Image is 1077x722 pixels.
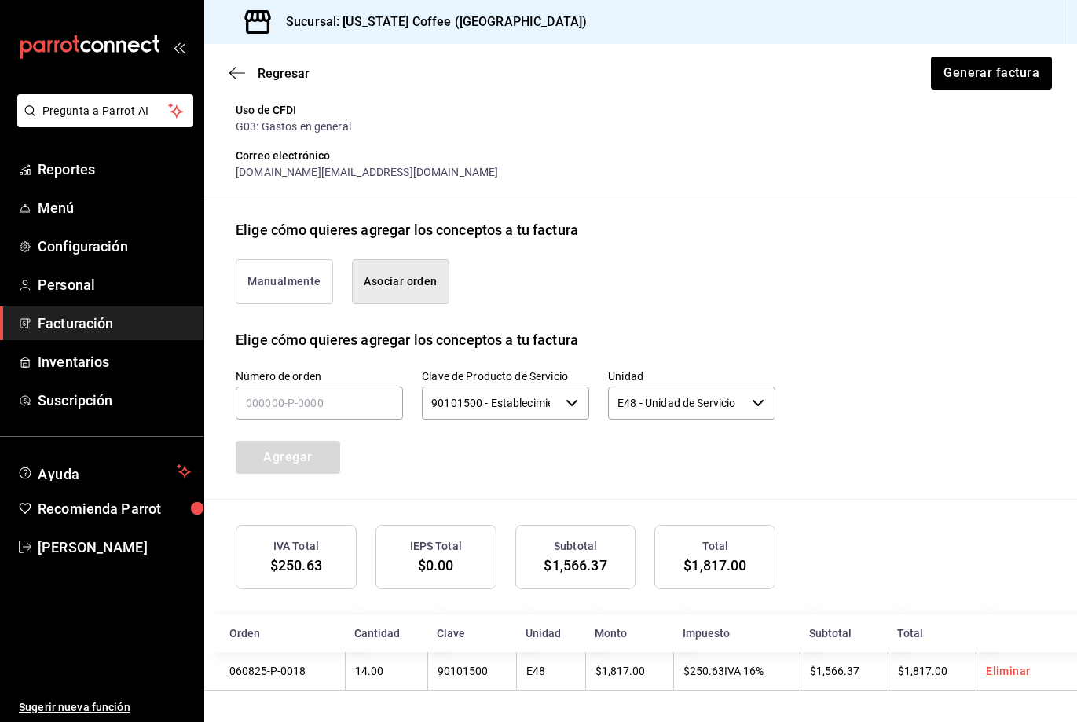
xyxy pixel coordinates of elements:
[800,614,888,652] th: Subtotal
[38,462,170,481] span: Ayuda
[273,538,319,555] h3: IVA Total
[17,94,193,127] button: Pregunta a Parrot AI
[931,57,1052,90] button: Generar factura
[273,13,587,31] h3: Sucursal: [US_STATE] Coffee ([GEOGRAPHIC_DATA])
[418,557,454,574] span: $0.00
[236,329,578,350] div: Elige cómo quieres agregar los conceptos a tu factura
[516,614,585,652] th: Unidad
[258,66,310,81] span: Regresar
[236,219,578,240] div: Elige cómo quieres agregar los conceptos a tu factura
[236,259,333,304] button: Manualmente
[673,652,800,691] td: IVA 16%
[229,66,310,81] button: Regresar
[38,351,191,372] span: Inventarios
[683,665,724,677] span: $250.63
[427,614,516,652] th: Clave
[11,114,193,130] a: Pregunta a Parrot AI
[38,537,191,558] span: [PERSON_NAME]
[236,119,775,135] div: G03: Gastos en general
[516,652,585,691] td: E48
[19,699,191,716] span: Sugerir nueva función
[683,557,746,574] span: $1,817.00
[427,652,516,691] td: 90101500
[236,148,775,164] div: Correo electrónico
[38,390,191,411] span: Suscripción
[986,665,1030,677] a: Eliminar
[38,313,191,334] span: Facturación
[422,370,589,381] label: Clave de Producto de Servicio
[352,259,449,304] button: Asociar orden
[345,614,427,652] th: Cantidad
[595,665,645,677] span: $1,817.00
[585,614,673,652] th: Monto
[42,103,169,119] span: Pregunta a Parrot AI
[410,538,462,555] h3: IEPS Total
[270,557,322,574] span: $250.63
[38,498,191,519] span: Recomienda Parrot
[673,614,800,652] th: Impuesto
[422,387,559,420] input: Elige una opción
[236,164,775,181] div: [DOMAIN_NAME][EMAIL_ADDRESS][DOMAIN_NAME]
[810,665,859,677] span: $1,566.37
[608,370,775,381] label: Unidad
[236,370,403,381] label: Número de orden
[554,538,597,555] h3: Subtotal
[702,538,729,555] h3: Total
[204,652,345,691] td: 060825-P-0018
[38,159,191,180] span: Reportes
[236,387,403,420] input: 000000-P-0000
[204,614,345,652] th: Orden
[173,41,185,53] button: open_drawer_menu
[38,236,191,257] span: Configuración
[355,665,383,677] span: 14.00
[544,557,606,574] span: $1,566.37
[38,197,191,218] span: Menú
[888,614,976,652] th: Total
[898,665,947,677] span: $1,817.00
[236,102,775,119] div: Uso de CFDI
[608,387,745,420] input: Elige una opción
[38,274,191,295] span: Personal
